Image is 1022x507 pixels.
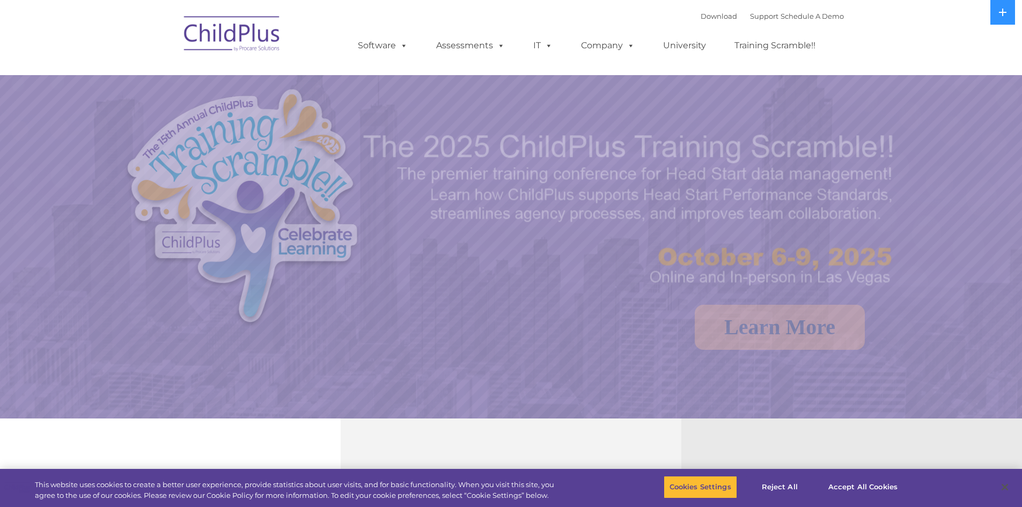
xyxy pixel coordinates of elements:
a: Software [347,35,418,56]
a: IT [523,35,563,56]
a: Company [570,35,645,56]
button: Cookies Settings [664,476,737,498]
button: Accept All Cookies [822,476,903,498]
a: Assessments [425,35,516,56]
a: University [652,35,717,56]
a: Download [701,12,737,20]
button: Reject All [746,476,813,498]
a: Support [750,12,778,20]
a: Schedule A Demo [781,12,844,20]
a: Training Scramble!! [724,35,826,56]
font: | [701,12,844,20]
button: Close [993,475,1017,499]
img: ChildPlus by Procare Solutions [179,9,286,62]
a: Learn More [695,305,865,350]
div: This website uses cookies to create a better user experience, provide statistics about user visit... [35,480,562,501]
